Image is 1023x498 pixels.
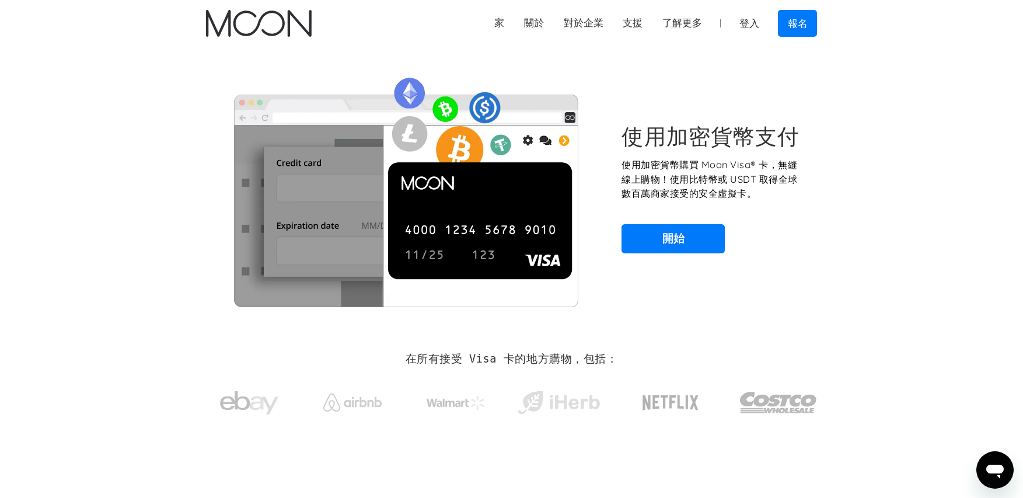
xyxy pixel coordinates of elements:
iframe: 開啟傳訊窗視窗按鈕 [976,451,1014,489]
a: 家 [484,16,514,30]
img: 好市多 [739,381,818,424]
a: 易趣 [206,373,293,427]
font: 開始 [662,231,685,245]
font: 對於企業 [564,17,603,29]
div: 關於 [514,16,554,30]
font: 關於 [524,17,544,29]
div: 對於企業 [554,16,613,30]
a: 好市多 [739,369,818,430]
img: 沃爾瑪 [427,396,485,410]
font: 家 [494,17,504,29]
font: 在所有接受 Visa 卡的地方購物，包括： [406,353,618,365]
div: 了解更多 [652,16,712,30]
img: Netflix [641,388,700,417]
img: 月亮標誌 [206,10,312,37]
font: 了解更多 [662,17,702,29]
img: 易趣 [220,385,278,422]
div: 支援 [613,16,652,30]
img: 月球卡可讓您在任何接受 Visa 的地方使用您的加密貨幣。 [206,69,606,307]
font: 登入 [739,18,759,29]
a: 沃爾瑪 [412,384,499,416]
font: 報名 [788,18,808,29]
img: Airbnb [323,393,382,412]
font: 使用加密貨幣購買 Moon Visa® 卡，無縫線上購物！使用比特幣或 USDT 取得全球數百萬商家接受的安全虛擬卡。 [622,159,797,199]
a: Netflix [619,377,723,423]
font: 使用加密貨幣支付 [622,123,799,149]
a: 報名 [778,10,818,36]
a: Airbnb [309,382,396,417]
a: 登入 [729,11,769,36]
a: iHerb [515,376,602,424]
a: 開始 [622,224,725,253]
a: 家 [206,10,312,37]
font: 支援 [623,17,643,29]
img: iHerb [515,388,602,418]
